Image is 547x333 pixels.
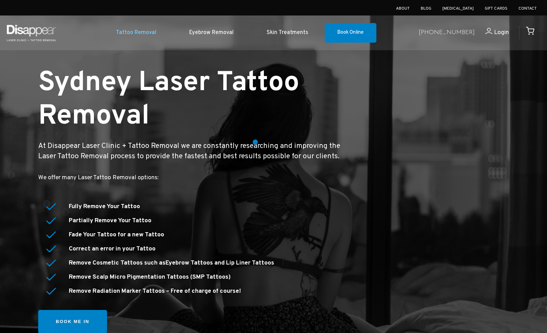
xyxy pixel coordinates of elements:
[250,22,325,43] a: Skin Treatments
[396,6,410,11] a: About
[173,22,250,43] a: Eyebrow Removal
[69,273,230,281] a: Remove Scalp Micro Pigmentation Tattoos (SMP Tattoos)
[419,28,475,38] a: [PHONE_NUMBER]
[69,259,274,267] strong: Remove Cosmetic Tattoos such as
[69,231,164,239] strong: Fade Your Tattoo for a new Tattoo
[5,21,57,45] img: Disappear - Laser Clinic and Tattoo Removal Services in Sydney, Australia
[38,173,350,183] p: We offer many Laser Tattoo Removal options:
[442,6,474,11] a: [MEDICAL_DATA]
[69,287,241,295] a: Remove Radiation Marker Tattoos – Free of charge of course!
[475,28,509,38] a: Login
[69,203,140,211] strong: Fully Remove Your Tattoo
[485,6,507,11] a: Gift Cards
[494,29,509,36] span: Login
[518,6,537,11] a: Contact
[69,245,155,253] strong: Correct an error in your Tattoo
[325,23,376,43] a: Book Online
[99,22,173,43] a: Tattoo Removal
[38,66,299,134] small: Sydney Laser Tattoo Removal
[69,217,151,225] strong: Partially Remove Your Tattoo
[421,6,431,11] a: Blog
[38,141,340,161] big: At Disappear Laser Clinic + Tattoo Removal we are constantly researching and improving the Laser ...
[165,259,274,267] a: Eyebrow Tattoos and Lip Liner Tattoos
